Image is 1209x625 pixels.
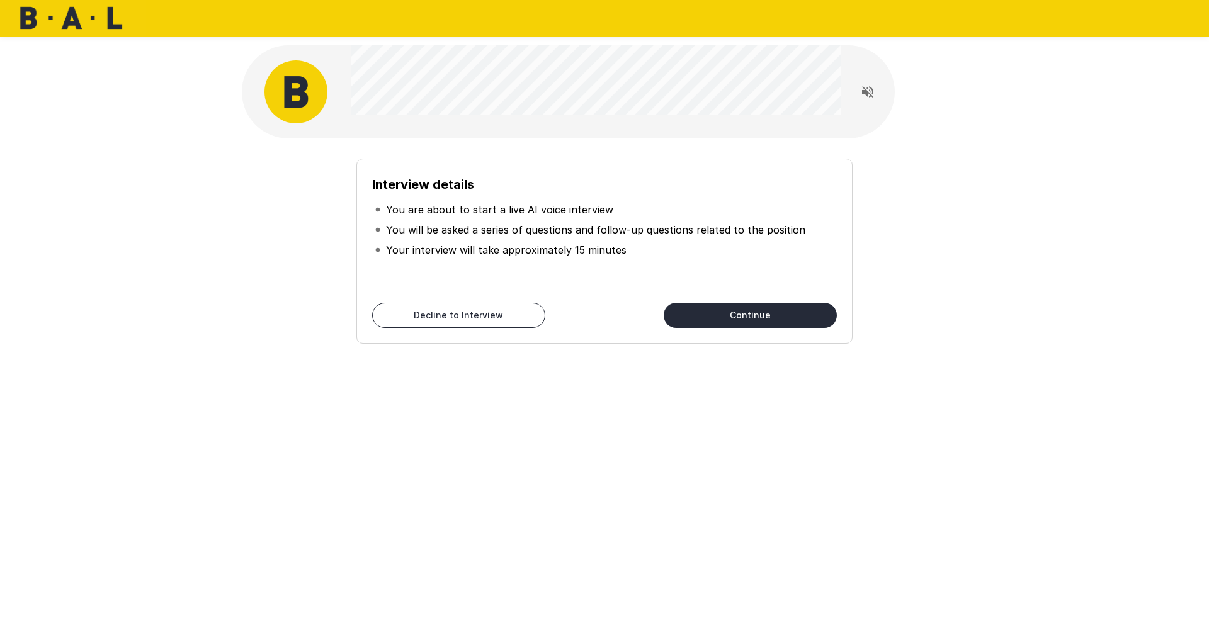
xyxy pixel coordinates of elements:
p: Your interview will take approximately 15 minutes [386,242,627,257]
button: Read questions aloud [855,79,880,104]
b: Interview details [372,177,474,192]
p: You will be asked a series of questions and follow-up questions related to the position [386,222,805,237]
button: Continue [664,303,837,328]
p: You are about to start a live AI voice interview [386,202,613,217]
button: Decline to Interview [372,303,545,328]
img: bal_avatar.png [264,60,327,123]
